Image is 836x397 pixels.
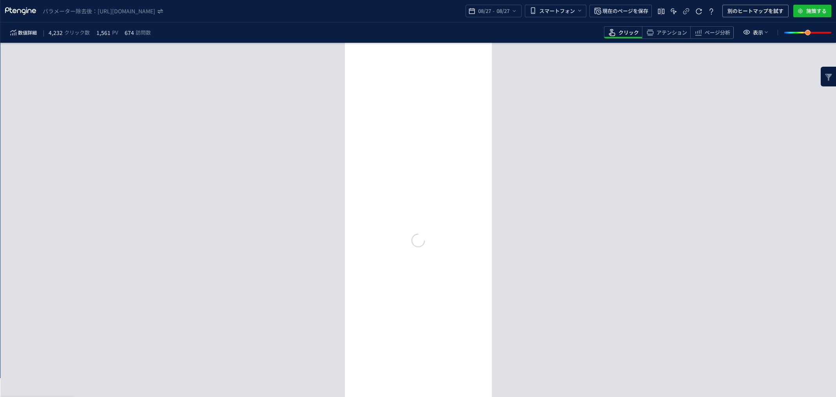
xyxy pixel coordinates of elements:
div: slider between 0 and 200 [784,25,831,40]
span: クリック数 [64,28,90,37]
span: 08/27 [477,3,493,19]
span: PV [112,28,118,37]
span: 別のヒートマップを試す [727,5,783,17]
span: 施策する [806,5,827,17]
button: 現在のページを保存 [589,5,652,17]
span: 数値詳細 [18,28,37,37]
span: アテンション [656,29,687,36]
span: 表示 [753,26,763,39]
span: スマートフォン [539,5,575,17]
span: 1,561 [96,28,111,37]
span: パラメーター除去後： [43,7,98,15]
button: 数値詳細 [5,26,40,39]
span: 現在のページを保存 [602,5,648,17]
span: 08/27 [495,3,511,19]
span: 4,232 [49,28,63,37]
span: ページ分析 [705,29,730,36]
span: - [493,3,495,19]
button: 施策する [793,5,831,17]
i: https://etvos.com/shop/g/gAA10698/* [98,7,156,15]
div: heatmap-toolbar [0,22,836,43]
button: 別のヒートマップを試す [722,5,789,17]
span: 訪問数 [136,28,151,37]
span: クリック [618,29,639,36]
span: 674 [125,28,134,37]
button: スマートフォン [525,5,586,17]
button: 表示 [737,26,774,39]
